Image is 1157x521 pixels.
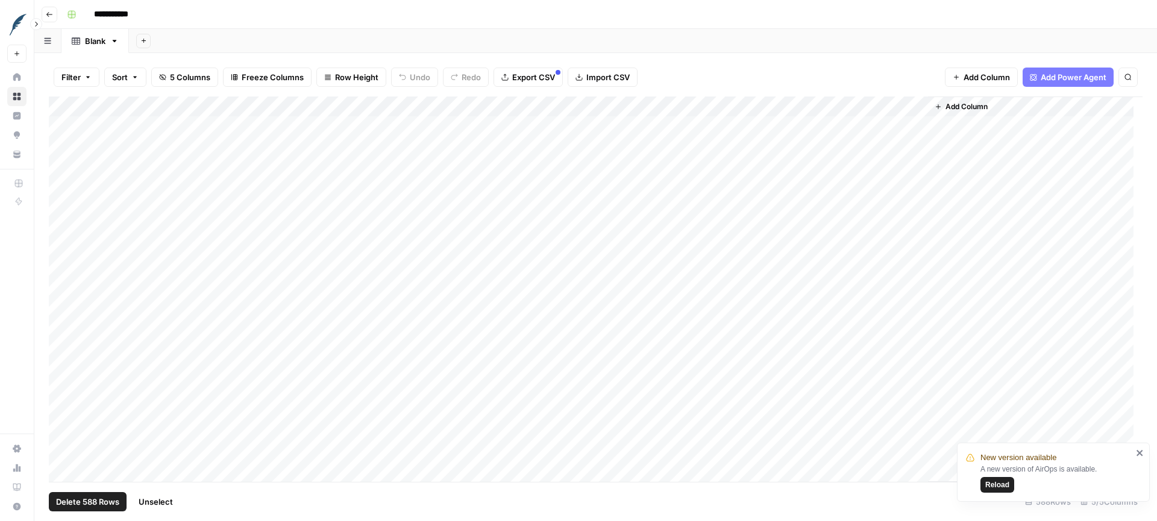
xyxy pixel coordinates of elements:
div: 5/5 Columns [1076,492,1143,511]
a: Opportunities [7,125,27,145]
button: Undo [391,68,438,87]
button: Freeze Columns [223,68,312,87]
div: A new version of AirOps is available. [980,464,1132,493]
span: New version available [980,452,1056,464]
span: Delete 588 Rows [56,496,119,508]
a: Learning Hub [7,478,27,497]
span: Row Height [335,71,378,83]
span: Filter [61,71,81,83]
button: Sort [104,68,146,87]
span: Add Column [964,71,1010,83]
a: Your Data [7,145,27,164]
span: Import CSV [586,71,630,83]
span: 5 Columns [170,71,210,83]
button: Unselect [131,492,180,511]
button: Redo [443,68,489,87]
button: Reload [980,477,1014,493]
a: Blank [61,29,129,53]
button: Row Height [316,68,386,87]
div: 588 Rows [1020,492,1076,511]
a: Usage [7,458,27,478]
button: Delete 588 Rows [49,492,127,511]
span: Undo [410,71,430,83]
img: FreeWill Logo [7,14,29,36]
button: close [1136,448,1144,458]
button: Workspace: FreeWill [7,10,27,40]
button: Add Power Agent [1023,68,1114,87]
button: Help + Support [7,497,27,516]
button: Add Column [945,68,1018,87]
button: Import CSV [568,68,638,87]
button: Export CSV [494,68,563,87]
a: Browse [7,87,27,106]
a: Insights [7,106,27,125]
span: Reload [985,479,1009,490]
span: Redo [462,71,481,83]
span: Unselect [139,496,173,508]
span: Add Column [945,101,988,112]
span: Export CSV [512,71,555,83]
div: Blank [85,35,105,47]
span: Freeze Columns [242,71,304,83]
a: Settings [7,439,27,458]
button: Filter [54,68,99,87]
a: Home [7,68,27,87]
button: 5 Columns [151,68,218,87]
button: Add Column [930,99,992,115]
span: Add Power Agent [1041,71,1106,83]
span: Sort [112,71,128,83]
